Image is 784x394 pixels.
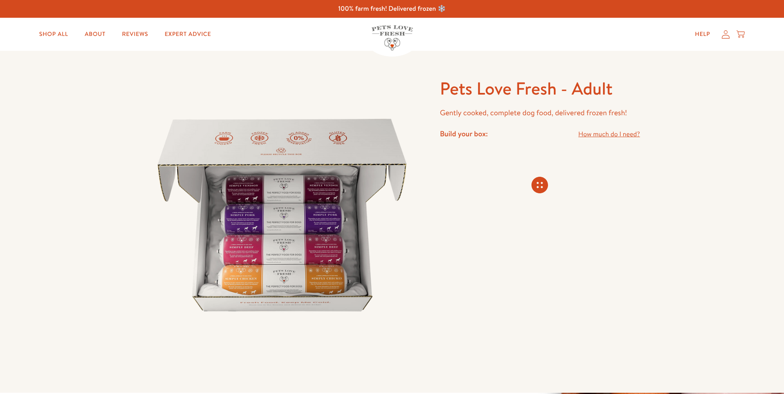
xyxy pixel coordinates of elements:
[144,77,420,353] img: Pets Love Fresh - Adult
[440,107,640,119] p: Gently cooked, complete dog food, delivered frozen fresh!
[33,26,75,43] a: Shop All
[578,129,640,140] a: How much do I need?
[440,77,640,100] h1: Pets Love Fresh - Adult
[688,26,717,43] a: Help
[78,26,112,43] a: About
[531,177,548,193] svg: Connecting store
[372,25,413,50] img: Pets Love Fresh
[440,129,488,138] h4: Build your box:
[115,26,155,43] a: Reviews
[158,26,218,43] a: Expert Advice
